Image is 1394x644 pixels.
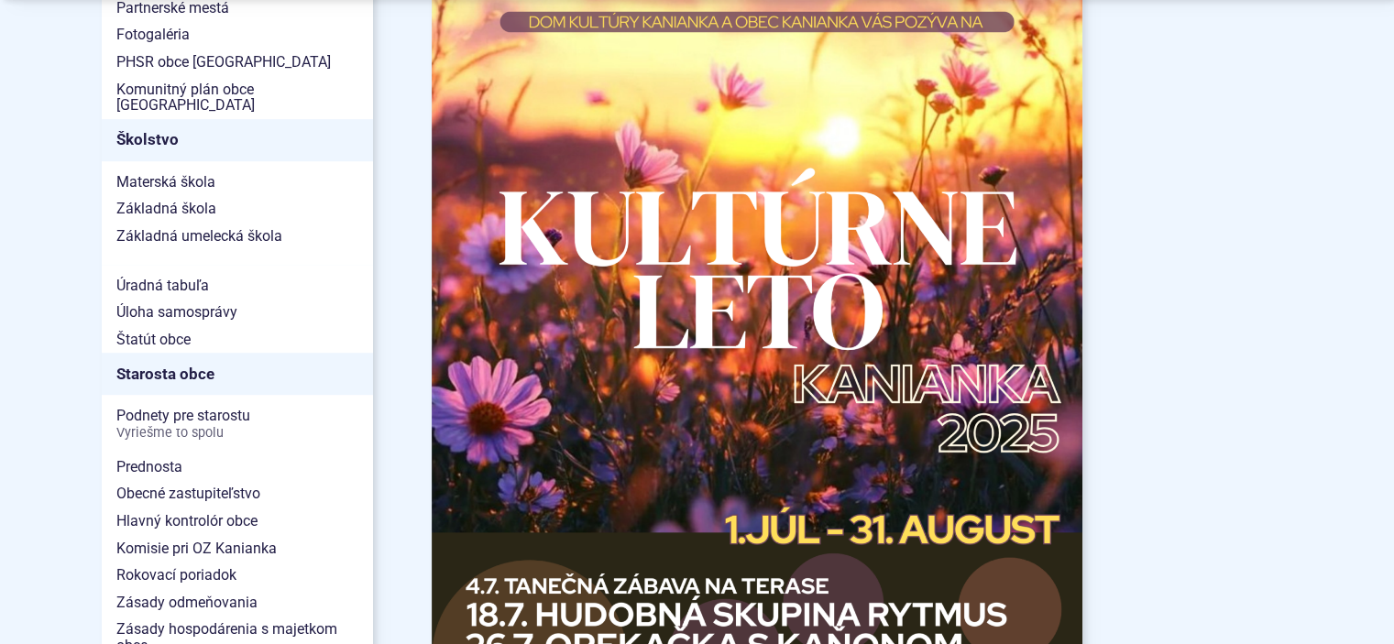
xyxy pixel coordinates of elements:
[116,402,358,445] span: Podnety pre starostu
[102,299,373,326] a: Úloha samosprávy
[116,508,358,535] span: Hlavný kontrolór obce
[116,126,358,154] span: Školstvo
[116,169,358,196] span: Materská škola
[102,169,373,196] a: Materská škola
[102,272,373,300] a: Úradná tabuľa
[116,21,358,49] span: Fotogaléria
[102,21,373,49] a: Fotogaléria
[102,353,373,395] a: Starosta obce
[102,453,373,481] a: Prednosta
[102,119,373,161] a: Školstvo
[116,49,358,76] span: PHSR obce [GEOGRAPHIC_DATA]
[116,272,358,300] span: Úradná tabuľa
[116,562,358,589] span: Rokovací poriadok
[102,480,373,508] a: Obecné zastupiteľstvo
[102,508,373,535] a: Hlavný kontrolór obce
[102,76,373,119] a: Komunitný plán obce [GEOGRAPHIC_DATA]
[102,402,373,445] a: Podnety pre starostuVyriešme to spolu
[116,360,358,388] span: Starosta obce
[116,223,358,250] span: Základná umelecká škola
[102,562,373,589] a: Rokovací poriadok
[116,326,358,354] span: Štatút obce
[102,589,373,617] a: Zásady odmeňovania
[116,453,358,481] span: Prednosta
[116,426,358,441] span: Vyriešme to spolu
[102,49,373,76] a: PHSR obce [GEOGRAPHIC_DATA]
[102,195,373,223] a: Základná škola
[116,76,358,119] span: Komunitný plán obce [GEOGRAPHIC_DATA]
[116,589,358,617] span: Zásady odmeňovania
[102,535,373,562] a: Komisie pri OZ Kanianka
[116,535,358,562] span: Komisie pri OZ Kanianka
[116,480,358,508] span: Obecné zastupiteľstvo
[102,223,373,250] a: Základná umelecká škola
[102,326,373,354] a: Štatút obce
[116,299,358,326] span: Úloha samosprávy
[116,195,358,223] span: Základná škola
